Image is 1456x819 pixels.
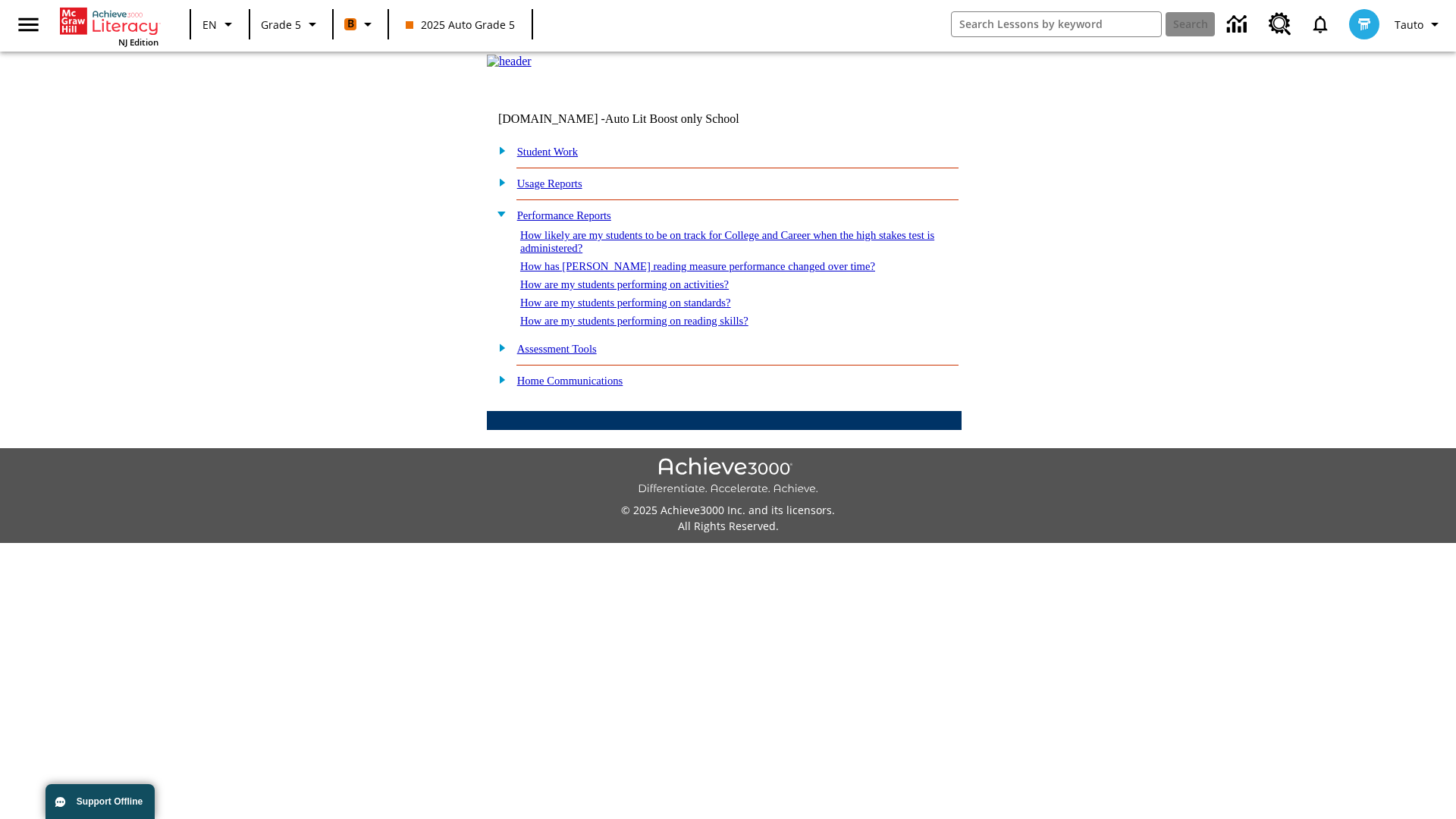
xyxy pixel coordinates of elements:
img: plus.gif [491,372,507,386]
a: Resource Center, Will open in new tab [1260,4,1301,45]
button: Profile/Settings [1389,11,1450,38]
img: Achieve3000 Differentiate Accelerate Achieve [638,457,818,496]
a: Student Work [517,146,578,158]
button: Open side menu [6,2,51,47]
a: Notifications [1301,5,1340,44]
img: avatar image [1349,9,1379,39]
button: Support Offline [45,784,155,819]
a: How are my students performing on activities? [520,278,729,290]
a: How are my students performing on standards? [520,297,731,309]
a: Assessment Tools [517,343,597,355]
a: How are my students performing on reading skills? [520,315,748,327]
a: Home Communications [517,375,623,387]
button: Grade: Grade 5, Select a grade [255,11,328,38]
img: plus.gif [491,340,507,354]
input: search field [952,12,1161,36]
span: Support Offline [77,796,143,807]
a: How has [PERSON_NAME] reading measure performance changed over time? [520,260,875,272]
span: Grade 5 [261,17,301,33]
td: [DOMAIN_NAME] - [498,112,777,126]
span: Tauto [1395,17,1423,33]
button: Boost Class color is orange. Change class color [338,11,383,38]
span: NJ Edition [118,36,158,48]
nobr: Auto Lit Boost only School [605,112,739,125]
span: B [347,14,354,33]
a: How likely are my students to be on track for College and Career when the high stakes test is adm... [520,229,934,254]
button: Language: EN, Select a language [196,11,244,38]
img: plus.gif [491,143,507,157]
button: Select a new avatar [1340,5,1389,44]
img: plus.gif [491,175,507,189]
span: 2025 Auto Grade 5 [406,17,515,33]
img: header [487,55,532,68]
div: Home [60,5,158,48]
a: Data Center [1218,4,1260,45]
span: EN [202,17,217,33]
a: Usage Reports [517,177,582,190]
a: Performance Reports [517,209,611,221]
img: minus.gif [491,207,507,221]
